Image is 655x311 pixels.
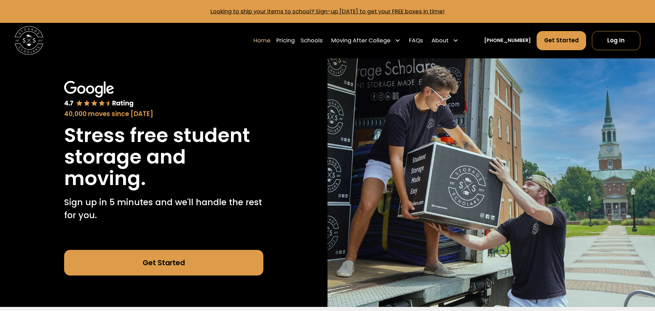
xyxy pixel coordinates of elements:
a: Log In [592,31,640,50]
div: About [432,36,449,45]
a: Home [253,31,271,51]
div: 40,000 moves since [DATE] [64,109,263,119]
a: Looking to ship your items to school? Sign-up [DATE] to get your FREE boxes in time! [210,8,445,15]
img: Storage Scholars main logo [15,26,43,55]
a: Get Started [64,250,263,275]
p: Sign up in 5 minutes and we'll handle the rest for you. [64,196,263,222]
img: Google 4.7 star rating [64,81,134,108]
a: Schools [301,31,323,51]
a: [PHONE_NUMBER] [484,37,531,44]
a: Pricing [276,31,295,51]
h1: Stress free student storage and moving. [64,125,263,189]
a: FAQs [409,31,423,51]
div: Moving After College [331,36,391,45]
a: Get Started [537,31,586,50]
img: Storage Scholars makes moving and storage easy. [327,58,655,307]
